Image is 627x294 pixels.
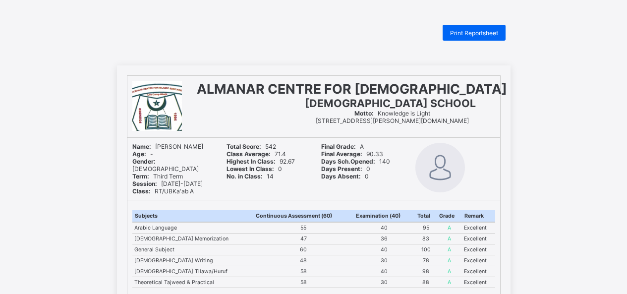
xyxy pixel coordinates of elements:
[415,233,437,244] td: 83
[316,117,469,124] span: [STREET_ADDRESS][PERSON_NAME][DOMAIN_NAME]
[353,244,414,255] td: 40
[462,244,495,255] td: Excellent
[321,158,390,165] span: 140
[132,158,156,165] b: Gender:
[227,165,282,173] span: 0
[132,210,253,222] th: Subjects
[437,266,462,277] td: A
[132,180,157,187] b: Session:
[132,266,253,277] td: [DEMOGRAPHIC_DATA] Tilawa/Huruf
[253,210,353,222] th: Continuous Assessment (60)
[415,222,437,234] td: 95
[415,244,437,255] td: 100
[132,233,253,244] td: [DEMOGRAPHIC_DATA] Memorization
[415,266,437,277] td: 98
[132,173,149,180] b: Term:
[354,110,430,117] span: Knowledge is Light
[132,143,203,150] span: [PERSON_NAME]
[132,173,183,180] span: Third Term
[132,255,253,266] td: [DEMOGRAPHIC_DATA] Writing
[437,244,462,255] td: A
[437,255,462,266] td: A
[437,222,462,234] td: A
[353,266,414,277] td: 40
[321,173,361,180] b: Days Absent:
[132,187,151,195] b: Class:
[450,29,498,37] span: Print Reportsheet
[227,173,274,180] span: 14
[321,143,356,150] b: Final Grade:
[437,210,462,222] th: Grade
[462,255,495,266] td: Excellent
[462,233,495,244] td: Excellent
[253,244,353,255] td: 60
[227,150,271,158] b: Class Average:
[321,150,383,158] span: 90.33
[462,277,495,288] td: Excellent
[321,165,362,173] b: Days Present:
[132,277,253,288] td: Theoretical Tajweed & Practical
[227,143,261,150] b: Total Score:
[462,266,495,277] td: Excellent
[462,222,495,234] td: Excellent
[462,210,495,222] th: Remark
[132,222,253,234] td: Arabic Language
[353,277,414,288] td: 30
[321,143,364,150] span: A
[132,180,203,187] span: [DATE]-[DATE]
[227,143,276,150] span: 542
[132,158,199,173] span: [DEMOGRAPHIC_DATA]
[132,150,146,158] b: Age:
[321,165,370,173] span: 0
[354,110,374,117] b: Motto:
[253,255,353,266] td: 48
[132,143,151,150] b: Name:
[353,210,414,222] th: Examination (40)
[353,255,414,266] td: 30
[227,165,274,173] b: Lowest In Class:
[132,150,153,158] span: -
[305,97,476,110] b: [DEMOGRAPHIC_DATA] SCHOOL
[197,81,588,97] span: ALMANAR CENTRE FOR [DEMOGRAPHIC_DATA] EDUCATION
[321,173,369,180] span: 0
[253,222,353,234] td: 55
[353,222,414,234] td: 40
[253,277,353,288] td: 58
[227,158,295,165] span: 92.67
[353,233,414,244] td: 36
[132,244,253,255] td: General Subject
[437,233,462,244] td: A
[227,173,263,180] b: No. in Class:
[415,255,437,266] td: 78
[253,233,353,244] td: 47
[437,277,462,288] td: A
[227,158,276,165] b: Highest In Class:
[227,150,286,158] span: 71.4
[253,266,353,277] td: 58
[321,158,375,165] b: Days Sch.Opened:
[321,150,362,158] b: Final Average:
[415,210,437,222] th: Total
[132,187,194,195] span: RT/UBKa'ab A
[415,277,437,288] td: 88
